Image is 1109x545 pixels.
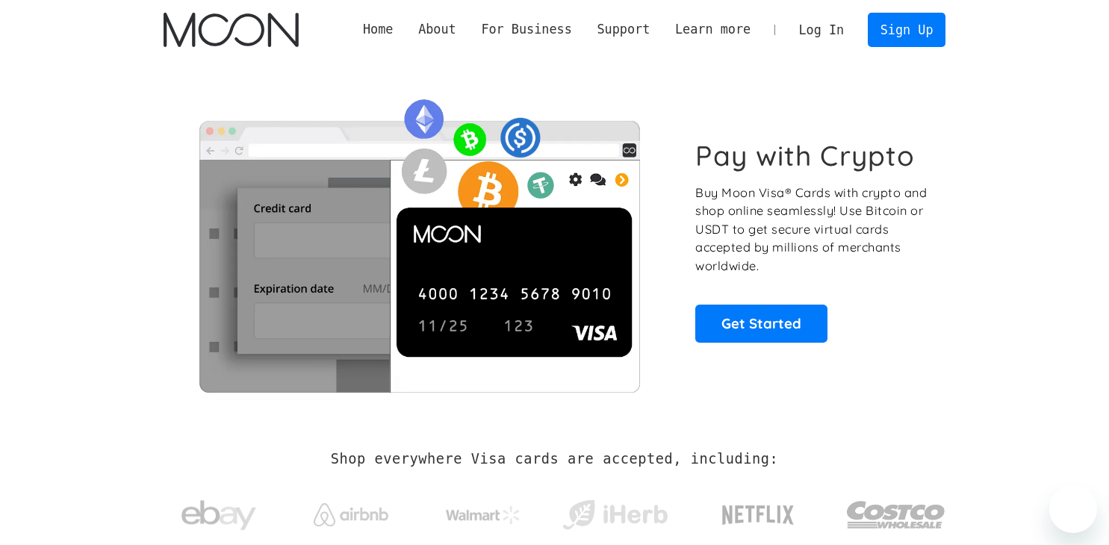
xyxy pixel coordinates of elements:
p: Buy Moon Visa® Cards with crypto and shop online seamlessly! Use Bitcoin or USDT to get secure vi... [695,184,929,275]
div: Learn more [662,20,763,39]
a: home [164,13,299,47]
img: iHerb [559,496,671,535]
div: Learn more [675,20,751,39]
a: Netflix [692,482,825,541]
iframe: Button to launch messaging window [1049,485,1097,533]
div: Support [585,20,662,39]
a: iHerb [559,481,671,542]
div: For Business [469,20,585,39]
a: Log In [786,13,857,46]
h2: Shop everywhere Visa cards are accepted, including: [331,451,778,467]
h1: Pay with Crypto [695,139,915,172]
div: For Business [481,20,571,39]
div: Support [597,20,650,39]
a: Airbnb [295,488,406,534]
div: About [418,20,456,39]
a: Get Started [695,305,827,342]
img: Netflix [721,496,795,534]
img: Walmart [446,506,521,524]
a: Home [350,20,406,39]
img: Airbnb [314,503,388,526]
a: Walmart [427,491,538,532]
img: Moon Cards let you spend your crypto anywhere Visa is accepted. [164,89,675,392]
img: Costco [846,487,946,543]
img: Moon Logo [164,13,299,47]
div: About [406,20,468,39]
a: Sign Up [868,13,945,46]
img: ebay [181,492,256,539]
